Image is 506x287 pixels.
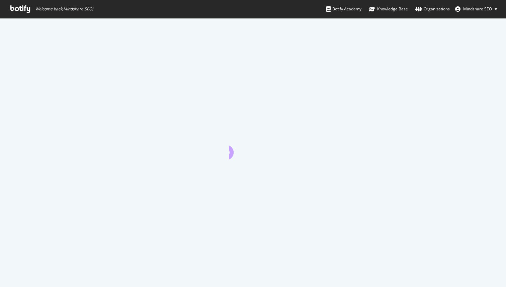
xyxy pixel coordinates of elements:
div: Knowledge Base [369,6,408,12]
div: Botify Academy [326,6,361,12]
span: Mindshare SEO [463,6,492,12]
div: Organizations [415,6,450,12]
div: animation [229,135,277,159]
span: Welcome back, Mindshare SEO ! [35,6,93,12]
button: Mindshare SEO [450,4,503,14]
